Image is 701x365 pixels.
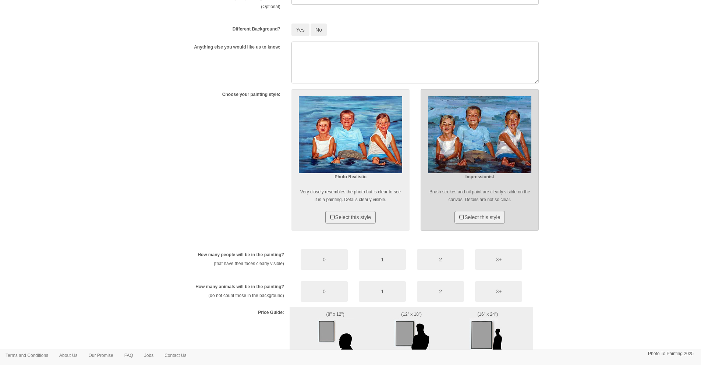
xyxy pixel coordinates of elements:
[301,249,348,270] button: 0
[454,211,505,223] button: Select this style
[299,188,402,204] p: Very closely resembles the photo but is clear to see it is a painting. Details clearly visible.
[291,24,309,36] button: Yes
[428,173,531,181] p: Impressionist
[139,350,159,361] a: Jobs
[258,309,284,316] label: Price Guide:
[222,92,280,98] label: Choose your painting style:
[299,173,402,181] p: Photo Realistic
[475,249,522,270] button: 3+
[417,249,464,270] button: 2
[447,311,528,318] p: (16" x 24")
[54,350,83,361] a: About Us
[428,96,531,173] img: Impressionist
[194,44,280,50] label: Anything else you would like us to know:
[233,26,280,32] label: Different Background?
[359,249,406,270] button: 1
[295,311,376,318] p: (8" x 12")
[325,211,376,223] button: Select this style
[359,281,406,302] button: 1
[159,350,192,361] a: Contact Us
[299,96,402,173] img: Realism
[173,260,284,268] p: (that have their faces clearly visible)
[119,350,139,361] a: FAQ
[311,24,327,36] button: No
[428,188,531,204] p: Brush strokes and oil paint are clearly visible on the canvas. Details are not so clear.
[162,3,280,11] p: (Optional)
[83,350,118,361] a: Our Promise
[195,284,284,290] label: How many animals will be in the painting?
[173,292,284,300] p: (do not count those in the background)
[475,281,522,302] button: 3+
[198,252,284,258] label: How many people will be in the painting?
[648,350,694,358] p: Photo To Painting 2025
[301,281,348,302] button: 0
[417,281,464,302] button: 2
[386,311,436,318] p: (12" x 18")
